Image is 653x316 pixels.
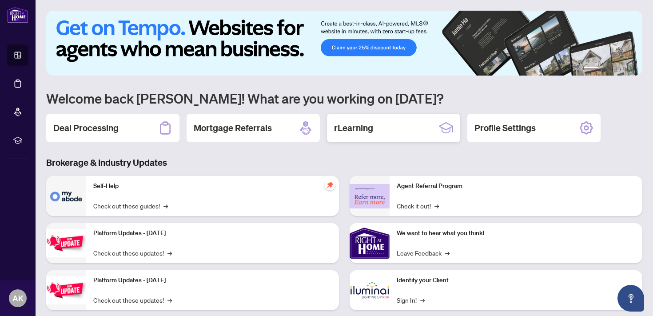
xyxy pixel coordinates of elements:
h2: Deal Processing [53,122,119,134]
a: Check out these guides!→ [93,201,168,211]
a: Sign In!→ [397,295,425,305]
p: Self-Help [93,181,332,191]
button: 5 [623,67,626,70]
span: pushpin [325,180,335,190]
p: Agent Referral Program [397,181,635,191]
img: Platform Updates - July 8, 2025 [46,276,86,304]
span: → [420,295,425,305]
span: → [434,201,439,211]
h1: Welcome back [PERSON_NAME]! What are you working on [DATE]? [46,90,642,107]
span: → [445,248,450,258]
span: → [167,248,172,258]
button: 2 [601,67,605,70]
button: 1 [584,67,598,70]
button: Open asap [617,285,644,312]
p: Platform Updates - [DATE] [93,228,332,238]
p: Platform Updates - [DATE] [93,276,332,285]
button: 4 [616,67,619,70]
img: Agent Referral Program [350,184,390,208]
img: Platform Updates - July 21, 2025 [46,229,86,257]
h3: Brokerage & Industry Updates [46,156,642,169]
span: AK [12,292,24,304]
a: Check out these updates!→ [93,295,172,305]
button: 6 [630,67,633,70]
p: We want to hear what you think! [397,228,635,238]
img: Slide 0 [46,11,642,76]
img: We want to hear what you think! [350,223,390,263]
h2: rLearning [334,122,373,134]
button: 3 [609,67,612,70]
span: → [167,295,172,305]
img: logo [7,7,28,23]
a: Leave Feedback→ [397,248,450,258]
h2: Mortgage Referrals [194,122,272,134]
img: Identify your Client [350,270,390,310]
img: Self-Help [46,176,86,216]
a: Check it out!→ [397,201,439,211]
a: Check out these updates!→ [93,248,172,258]
h2: Profile Settings [474,122,536,134]
span: → [163,201,168,211]
p: Identify your Client [397,276,635,285]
